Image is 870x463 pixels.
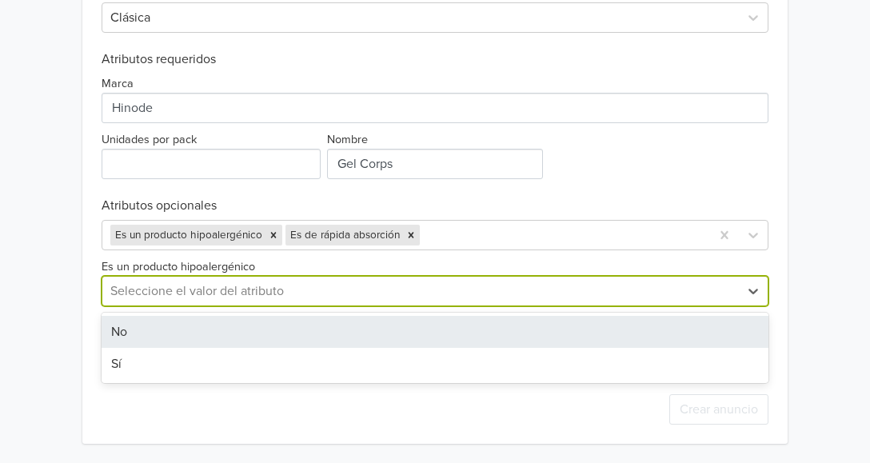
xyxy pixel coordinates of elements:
div: Remove Es de rápida absorción [402,225,420,245]
div: Sí [102,348,768,380]
button: Crear anuncio [669,394,768,425]
label: Es un producto hipoalergénico [102,258,255,276]
label: Unidades por pack [102,131,197,149]
div: No [102,316,768,348]
h6: Atributos requeridos [102,52,768,67]
h6: Atributos opcionales [102,198,768,214]
label: Nombre [327,131,368,149]
div: Remove Es un producto hipoalergénico [265,225,282,245]
div: Es un producto hipoalergénico [110,225,265,245]
div: Es de rápida absorción [285,225,402,245]
label: Marca [102,75,134,93]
